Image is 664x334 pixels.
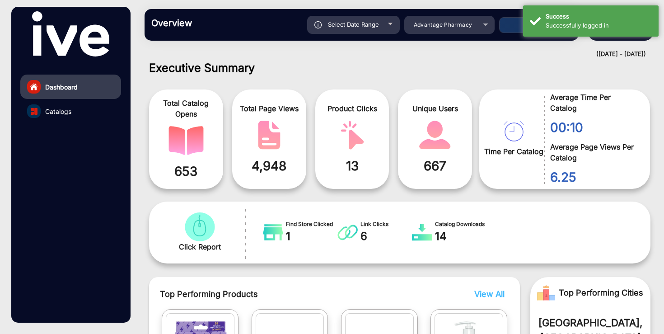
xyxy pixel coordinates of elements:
[156,98,216,119] span: Total Catalog Opens
[337,223,358,241] img: catalog
[550,92,636,113] span: Average Time Per Catalog
[45,82,78,92] span: Dashboard
[252,121,287,150] img: catalog
[151,18,278,28] h3: Overview
[472,288,502,300] button: View All
[435,220,487,228] span: Catalog Downloads
[45,107,71,116] span: Catalogs
[405,156,465,175] span: 667
[435,228,487,245] span: 14
[136,50,646,59] div: ([DATE] - [DATE])
[322,156,383,175] span: 13
[30,83,38,91] img: home
[149,61,650,75] h1: Executive Summary
[537,284,555,302] img: Rank image
[546,21,652,30] div: Successfully logged in
[499,17,571,33] button: Apply
[405,103,465,114] span: Unique Users
[550,118,636,137] span: 00:10
[32,11,109,56] img: vmg-logo
[239,156,299,175] span: 4,948
[474,289,505,299] span: View All
[328,21,379,28] span: Select Date Range
[504,121,524,141] img: catalog
[322,103,383,114] span: Product Clicks
[160,288,425,300] span: Top Performing Products
[412,223,432,241] img: catalog
[360,228,412,245] span: 6
[20,75,121,99] a: Dashboard
[168,126,204,155] img: catalog
[550,168,636,187] span: 6.25
[360,220,412,228] span: Link Clicks
[156,162,216,181] span: 653
[417,121,453,150] img: catalog
[239,103,299,114] span: Total Page Views
[314,21,322,28] img: icon
[414,21,472,28] span: Advantage Pharmacy
[31,108,37,115] img: catalog
[559,284,643,302] span: Top Performing Cities
[546,12,652,21] div: Success
[550,141,636,163] span: Average Page Views Per Catalog
[263,223,283,241] img: catalog
[182,212,217,241] img: catalog
[335,121,370,150] img: catalog
[286,228,338,245] span: 1
[286,220,338,228] span: Find Store Clicked
[20,99,121,123] a: Catalogs
[179,241,221,252] span: Click Report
